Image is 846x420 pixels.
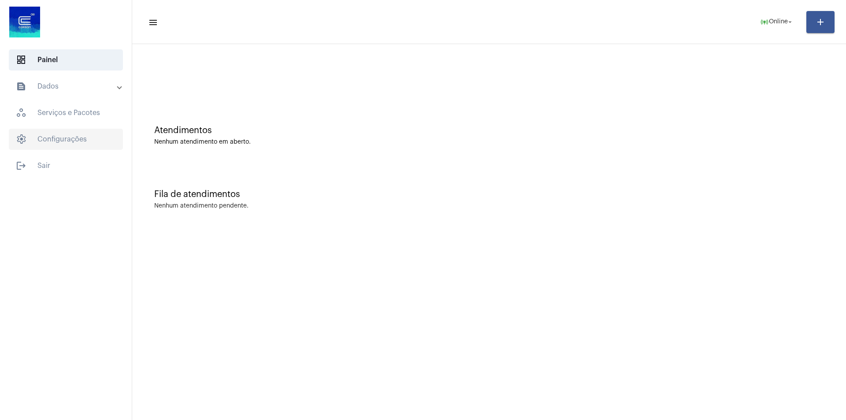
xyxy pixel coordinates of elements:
[769,19,788,25] span: Online
[7,4,42,40] img: d4669ae0-8c07-2337-4f67-34b0df7f5ae4.jpeg
[815,17,826,27] mat-icon: add
[786,18,794,26] mat-icon: arrow_drop_down
[16,81,118,92] mat-panel-title: Dados
[16,134,26,145] span: sidenav icon
[9,102,123,123] span: Serviços e Pacotes
[755,13,799,31] button: Online
[16,55,26,65] span: sidenav icon
[9,155,123,176] span: Sair
[5,76,132,97] mat-expansion-panel-header: sidenav iconDados
[9,49,123,71] span: Painel
[9,129,123,150] span: Configurações
[154,126,824,135] div: Atendimentos
[16,108,26,118] span: sidenav icon
[154,190,824,199] div: Fila de atendimentos
[760,18,769,26] mat-icon: online_prediction
[148,17,157,28] mat-icon: sidenav icon
[154,203,249,209] div: Nenhum atendimento pendente.
[16,81,26,92] mat-icon: sidenav icon
[16,160,26,171] mat-icon: sidenav icon
[154,139,824,145] div: Nenhum atendimento em aberto.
